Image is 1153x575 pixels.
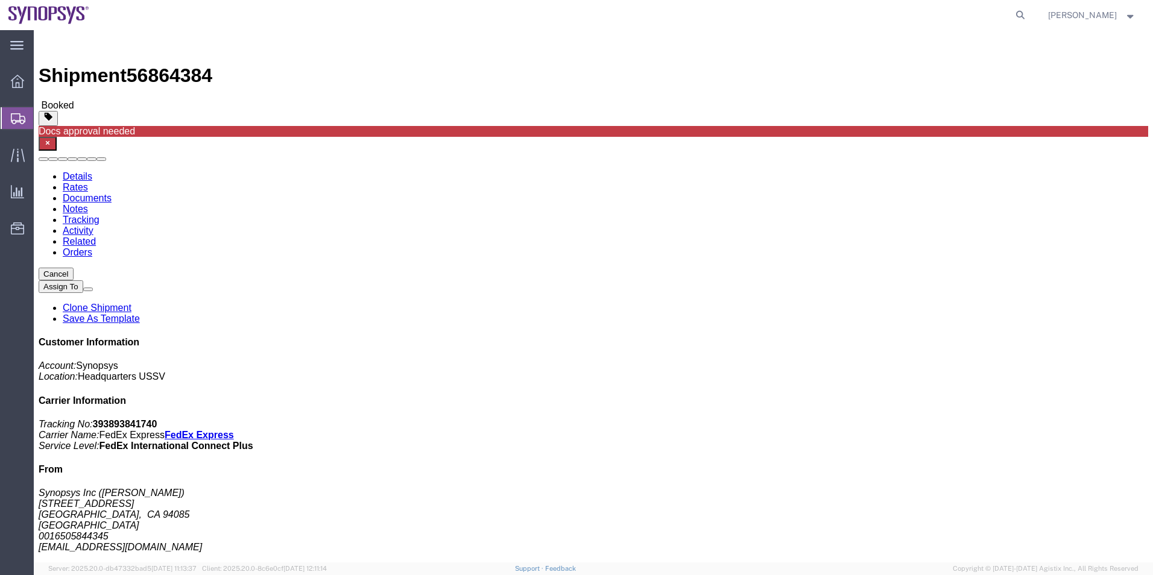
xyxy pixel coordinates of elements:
span: Server: 2025.20.0-db47332bad5 [48,565,197,572]
a: Support [515,565,545,572]
span: Client: 2025.20.0-8c6e0cf [202,565,327,572]
span: [DATE] 12:11:14 [283,565,327,572]
span: [DATE] 11:13:37 [151,565,197,572]
span: Kaelen O'Connor [1048,8,1117,22]
button: [PERSON_NAME] [1047,8,1137,22]
span: Copyright © [DATE]-[DATE] Agistix Inc., All Rights Reserved [953,564,1139,574]
img: logo [8,6,89,24]
iframe: FS Legacy Container [34,30,1153,562]
a: Feedback [545,565,576,572]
